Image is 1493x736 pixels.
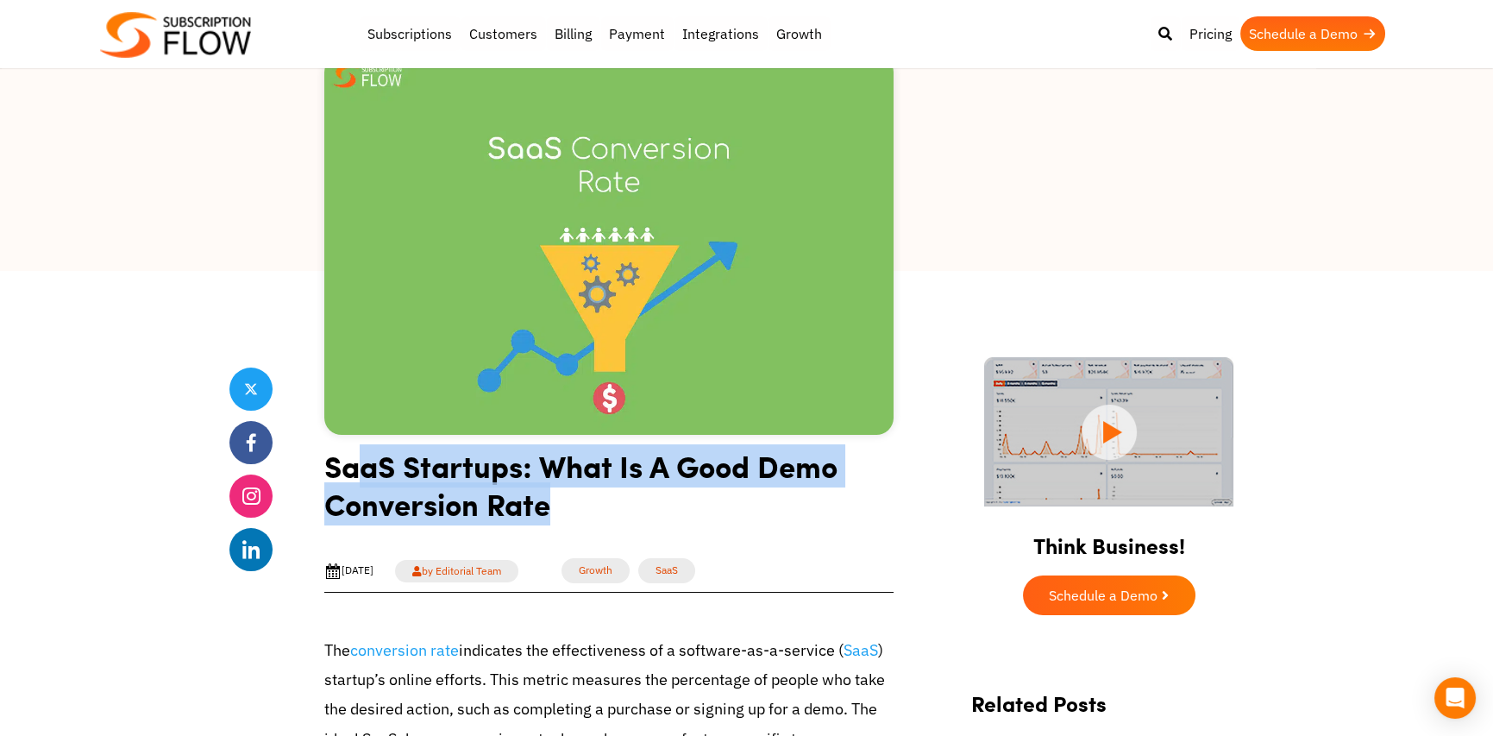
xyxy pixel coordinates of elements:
[984,357,1233,506] img: intro video
[461,16,546,51] a: Customers
[561,558,630,583] a: Growth
[674,16,768,51] a: Integrations
[324,563,373,580] div: [DATE]
[1023,576,1195,615] a: Schedule a Demo
[1240,16,1385,51] a: Schedule a Demo
[395,560,518,582] a: by Editorial Team
[954,512,1264,567] h2: Think Business!
[359,16,461,51] a: Subscriptions
[324,447,894,536] h1: SaaS Startups: What Is A Good Demo Conversion Rate
[350,640,459,660] a: conversion rate
[546,16,600,51] a: Billing
[638,558,695,583] a: SaaS
[600,16,674,51] a: Payment
[1049,588,1157,602] span: Schedule a Demo
[844,640,878,660] a: SaaS
[100,12,251,58] img: Subscriptionflow
[971,691,1247,733] h2: Related Posts
[1434,677,1476,719] div: Open Intercom Messenger
[324,55,894,435] img: What-Is-A-Good-Demo-Conversion-Rate
[1181,16,1240,51] a: Pricing
[768,16,831,51] a: Growth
